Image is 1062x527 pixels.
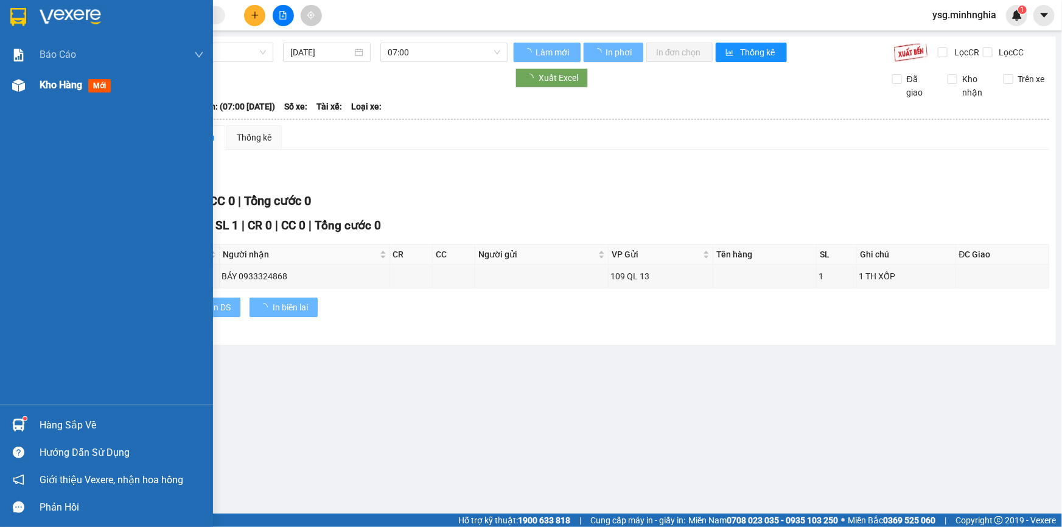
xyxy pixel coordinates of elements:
div: BẢY 0933324868 [222,270,387,283]
span: bar-chart [725,48,736,58]
button: plus [244,5,265,26]
img: icon-new-feature [1011,10,1022,21]
span: Kho nhận [957,72,994,99]
button: In đơn chọn [646,43,713,62]
div: Hàng sắp về [40,416,204,435]
button: caret-down [1033,5,1055,26]
span: Hỗ trợ kỹ thuật: [458,514,570,527]
sup: 1 [23,417,27,421]
img: warehouse-icon [12,419,25,431]
div: Phản hồi [40,498,204,517]
span: In DS [211,301,231,314]
span: ysg.minhnghia [923,7,1006,23]
sup: 1 [1018,5,1027,14]
span: down [194,50,204,60]
span: | [238,194,241,208]
th: SL [817,245,857,265]
span: Xuất Excel [539,71,578,85]
span: loading [525,74,539,82]
th: Ghi chú [857,245,956,265]
span: VP Gửi [612,248,700,261]
button: Làm mới [514,43,581,62]
span: SL 1 [215,218,239,232]
span: In phơi [606,46,634,59]
button: Xuất Excel [515,68,588,88]
b: GỬI : [GEOGRAPHIC_DATA] [5,4,211,24]
span: Chuyến: (07:00 [DATE]) [186,100,275,113]
th: Tên hàng [713,245,817,265]
img: 9k= [893,43,928,62]
span: message [13,501,24,513]
button: bar-chartThống kê [716,43,787,62]
span: question-circle [13,447,24,458]
span: Giới thiệu Vexere, nhận hoa hồng [40,472,183,487]
span: Làm mới [536,46,571,59]
img: solution-icon [12,49,25,61]
span: Lọc CC [994,46,1026,59]
span: 07:00 [388,43,500,61]
span: Báo cáo [40,47,76,62]
span: Người gửi [478,248,596,261]
span: Miền Nam [688,514,838,527]
div: Thống kê [237,131,271,144]
span: loading [523,48,534,57]
span: CC 0 [209,194,235,208]
button: In biên lai [250,298,318,317]
div: 1 TH XỐP [859,270,954,283]
span: Số xe: [284,100,307,113]
span: Người nhận [223,248,377,261]
span: | [309,218,312,232]
th: CC [433,245,475,265]
span: plus [251,11,259,19]
span: | [945,514,946,527]
img: logo-vxr [10,8,26,26]
strong: 0369 525 060 [883,515,935,525]
span: file-add [279,11,287,19]
th: CR [390,245,433,265]
span: loading [259,303,273,312]
span: Đã giao [902,72,938,99]
span: Cung cấp máy in - giấy in: [590,514,685,527]
span: CR 0 [248,218,272,232]
span: 1 [1020,5,1024,14]
div: Hướng dẫn sử dụng [40,444,204,462]
span: In biên lai [273,301,308,314]
span: | [275,218,278,232]
td: 109 QL 13 [609,265,713,288]
span: Tổng cước 0 [315,218,381,232]
button: file-add [273,5,294,26]
span: Miền Bắc [848,514,935,527]
span: caret-down [1039,10,1050,21]
span: Kho hàng [40,79,82,91]
span: Tài xế: [316,100,342,113]
strong: 1900 633 818 [518,515,570,525]
span: mới [88,79,111,92]
span: notification [13,474,24,486]
span: Thống kê [741,46,777,59]
input: 13/10/2025 [290,46,352,59]
span: CC 0 [281,218,306,232]
span: loading [593,48,604,57]
img: warehouse-icon [12,79,25,92]
div: 1 [819,270,854,283]
span: Loại xe: [351,100,382,113]
div: 109 QL 13 [610,270,711,283]
span: ⚪️ [841,518,845,523]
b: Người gửi : HIẾU 0352365935 [5,29,143,41]
button: In DS [188,298,240,317]
span: | [242,218,245,232]
span: Lọc CR [949,46,981,59]
strong: 0708 023 035 - 0935 103 250 [727,515,838,525]
span: | [579,514,581,527]
th: ĐC Giao [956,245,1049,265]
button: aim [301,5,322,26]
span: aim [307,11,315,19]
span: copyright [994,516,1003,525]
button: In phơi [584,43,643,62]
span: Trên xe [1013,72,1050,86]
span: Tổng cước 0 [244,194,311,208]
